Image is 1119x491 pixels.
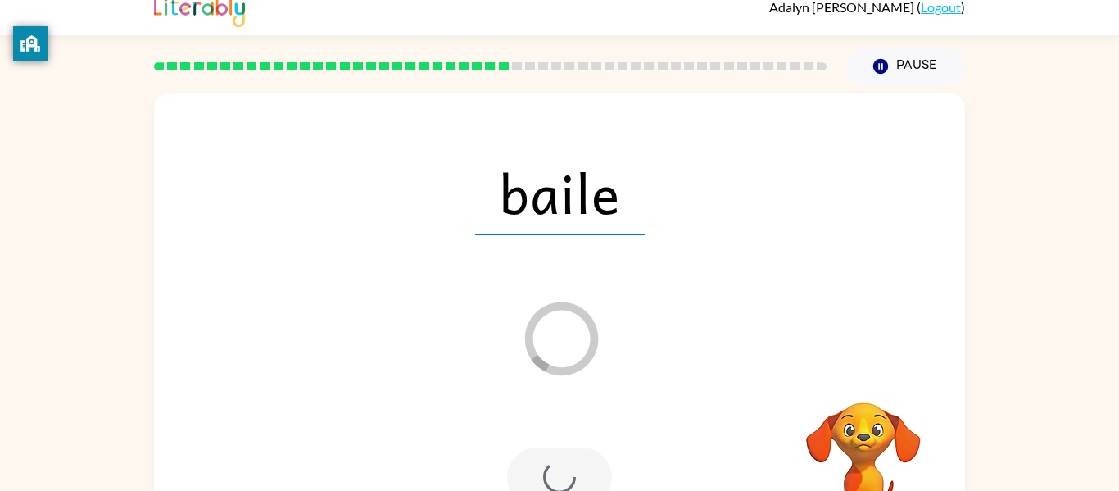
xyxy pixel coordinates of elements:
[475,150,645,235] span: baile
[846,48,965,85] button: Pause
[13,26,48,61] button: privacy banner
